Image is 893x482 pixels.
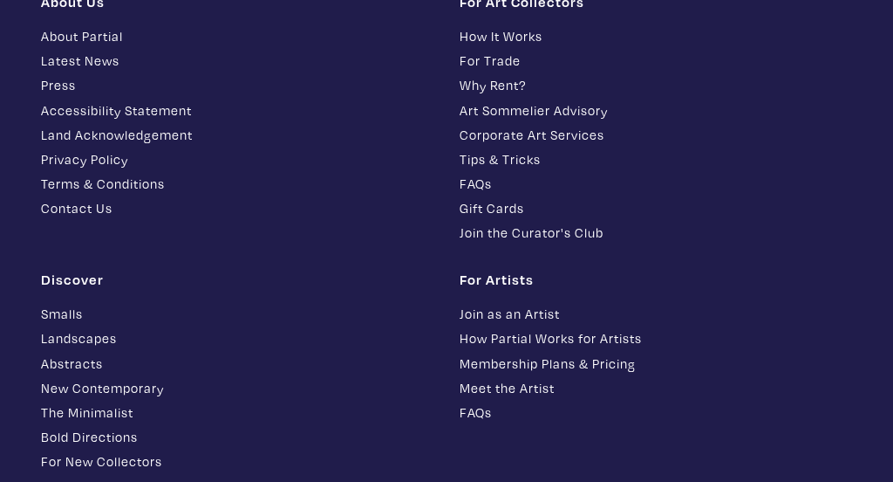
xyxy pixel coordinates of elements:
[41,125,433,145] a: Land Acknowledgement
[460,149,852,169] a: Tips & Tricks
[41,271,433,288] h1: Discover
[460,378,852,398] a: Meet the Artist
[41,26,433,46] a: About Partial
[41,328,433,348] a: Landscapes
[41,198,433,218] a: Contact Us
[460,51,852,71] a: For Trade
[41,378,433,398] a: New Contemporary
[41,354,433,374] a: Abstracts
[460,75,852,95] a: Why Rent?
[460,223,852,243] a: Join the Curator's Club
[41,451,433,472] a: For New Collectors
[460,174,852,194] a: FAQs
[460,271,852,288] h1: For Artists
[460,125,852,145] a: Corporate Art Services
[41,149,433,169] a: Privacy Policy
[460,100,852,120] a: Art Sommelier Advisory
[460,304,852,324] a: Join as an Artist
[41,403,433,423] a: The Minimalist
[41,304,433,324] a: Smalls
[41,51,433,71] a: Latest News
[41,174,433,194] a: Terms & Conditions
[41,427,433,447] a: Bold Directions
[460,354,852,374] a: Membership Plans & Pricing
[460,328,852,348] a: How Partial Works for Artists
[460,403,852,423] a: FAQs
[460,198,852,218] a: Gift Cards
[460,26,852,46] a: How It Works
[41,100,433,120] a: Accessibility Statement
[41,75,433,95] a: Press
